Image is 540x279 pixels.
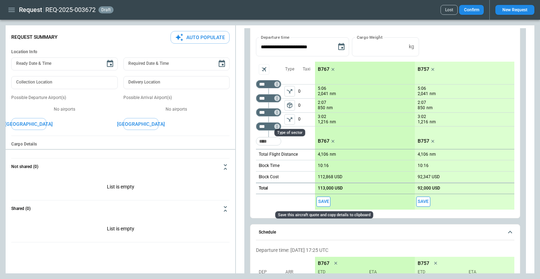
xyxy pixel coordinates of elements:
[11,217,230,242] p: List is empty
[256,137,281,145] div: Too short
[284,86,295,97] span: Type of sector
[100,7,112,12] span: draft
[418,119,428,125] p: 1,216
[318,269,364,275] p: ETD
[418,105,425,111] p: 850
[330,119,336,125] p: nm
[256,247,514,253] p: Departure time: [DATE] 17:25 UTC
[11,49,230,55] h6: Location Info
[316,197,330,207] span: Save this aircraft quote and copy details to clipboard
[459,5,484,15] button: Confirm
[418,66,429,72] p: B757
[284,100,295,111] button: left aligned
[11,165,38,169] h6: Not shared (0)
[318,100,326,105] p: 2:07
[284,86,295,97] button: left aligned
[259,174,279,180] p: Block Cost
[259,64,269,75] span: Aircraft selection
[318,66,329,72] p: B767
[418,152,428,157] p: 4,106
[409,44,414,50] p: kg
[315,62,514,210] div: scrollable content
[261,34,290,40] label: Departure time
[330,91,336,97] p: nm
[418,163,429,168] p: 10:16
[11,200,230,217] button: Shared (0)
[303,66,310,72] p: Taxi
[418,269,463,275] p: ETD
[11,159,230,175] button: Not shared (0)
[256,224,514,241] button: Schedule
[316,197,330,207] button: Save
[11,95,118,101] p: Possible Departure Airport(s)
[19,6,42,14] h1: Request
[103,57,117,71] button: Choose date
[123,118,159,130] button: [GEOGRAPHIC_DATA]
[256,94,281,103] div: Too short
[418,114,426,119] p: 3:02
[123,106,230,112] p: No airports
[11,217,230,242] div: Not shared (0)
[366,269,412,275] p: ETA
[256,122,281,131] div: Too short
[357,34,382,40] label: Cargo Weight
[330,151,336,157] p: nm
[259,186,268,191] h6: Total
[11,106,118,112] p: No airports
[430,151,436,157] p: nm
[298,85,315,98] p: 0
[318,163,329,168] p: 10:16
[274,129,305,136] div: Type of sector
[327,105,333,111] p: nm
[318,174,342,180] p: 112,868 USD
[11,34,58,40] p: Request Summary
[171,31,230,44] button: Auto Populate
[275,211,373,219] div: Save this aircraft quote and copy details to clipboard
[416,197,430,207] span: Save this aircraft quote and copy details to clipboard
[418,174,440,180] p: 92,347 USD
[256,80,281,88] div: Too short
[430,91,436,97] p: nm
[284,114,295,125] span: Type of sector
[259,163,279,169] p: Block Time
[418,100,426,105] p: 2:07
[318,260,329,266] p: B767
[256,108,281,117] div: Too short
[123,95,230,101] p: Possible Arrival Airport(s)
[11,142,230,147] h6: Cargo Details
[495,5,534,15] button: New Request
[318,152,328,157] p: 4,106
[318,91,328,97] p: 2,041
[318,105,325,111] p: 850
[11,118,46,130] button: [GEOGRAPHIC_DATA]
[418,91,428,97] p: 2,041
[418,186,440,191] p: 92,000 USD
[11,175,230,200] p: List is empty
[259,151,298,157] p: Total Flight Distance
[416,197,430,207] button: Save
[298,99,315,112] p: 0
[318,119,328,125] p: 1,216
[285,269,310,275] p: Arr
[285,66,294,72] p: Type
[45,6,96,14] h2: REQ-2025-003672
[215,57,229,71] button: Choose date
[418,86,426,91] p: 5:06
[426,105,433,111] p: nm
[318,186,343,191] p: 113,000 USD
[11,175,230,200] div: Not shared (0)
[286,102,293,109] span: package_2
[318,138,329,144] p: B767
[466,269,512,275] p: ETA
[318,86,326,91] p: 5:06
[298,113,315,126] p: 0
[11,206,31,211] h6: Shared (0)
[259,230,276,235] h6: Schedule
[430,119,436,125] p: nm
[334,40,348,54] button: Choose date, selected date is Sep 3, 2025
[418,260,429,266] p: B757
[441,5,458,15] button: Lost
[259,269,283,275] p: Dep
[284,100,295,111] span: Type of sector
[418,138,429,144] p: B757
